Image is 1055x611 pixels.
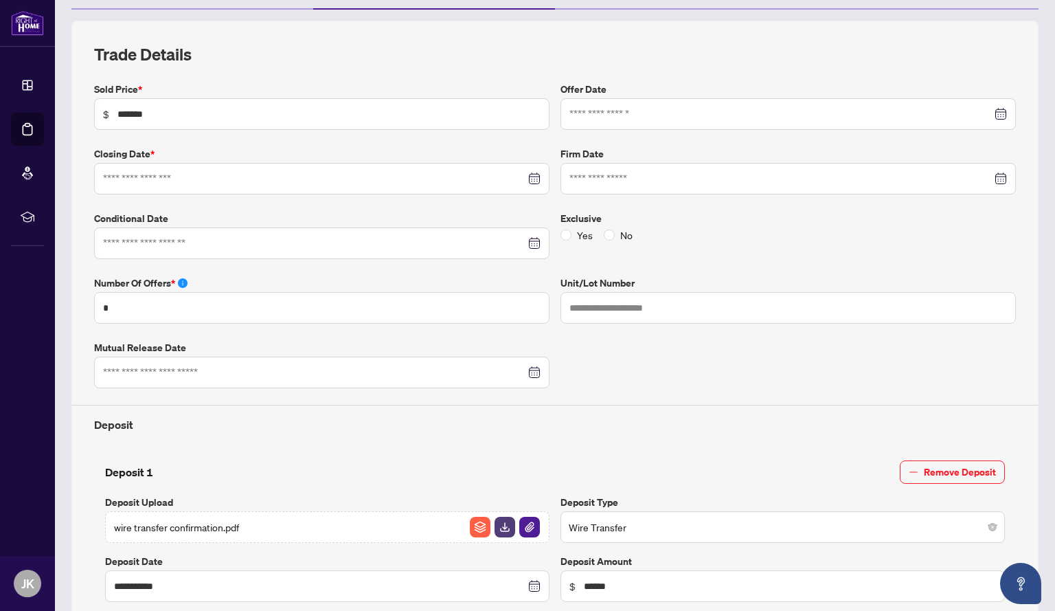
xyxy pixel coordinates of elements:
[560,554,1005,569] label: Deposit Amount
[560,276,1016,291] label: Unit/Lot Number
[105,511,549,543] span: wire transfer confirmation.pdfFile ArchiveFile DownloadFile Attachement
[519,516,541,538] button: File Attachement
[569,579,576,594] span: $
[103,107,109,122] span: $
[469,516,491,538] button: File Archive
[94,340,549,355] label: Mutual Release Date
[94,82,549,97] label: Sold Price
[900,460,1005,484] button: Remove Deposit
[114,520,239,535] span: wire transfer confirmation.pdf
[94,416,1016,433] h4: Deposit
[571,227,598,243] span: Yes
[105,554,549,569] label: Deposit Date
[494,516,516,538] button: File Download
[569,514,997,540] span: Wire Transfer
[560,146,1016,162] label: Firm Date
[105,464,153,480] h4: Deposit 1
[94,276,549,291] label: Number of offers
[560,495,1005,510] label: Deposit Type
[105,495,549,510] label: Deposit Upload
[615,227,638,243] span: No
[519,517,540,537] img: File Attachement
[560,82,1016,97] label: Offer Date
[470,517,490,537] img: File Archive
[94,146,549,162] label: Closing Date
[21,574,34,593] span: JK
[495,517,515,537] img: File Download
[924,461,996,483] span: Remove Deposit
[11,10,44,36] img: logo
[178,278,188,288] span: info-circle
[988,523,997,531] span: close-circle
[909,467,918,477] span: minus
[94,211,549,226] label: Conditional Date
[560,211,1016,226] label: Exclusive
[94,43,1016,65] h2: Trade Details
[1000,563,1041,604] button: Open asap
